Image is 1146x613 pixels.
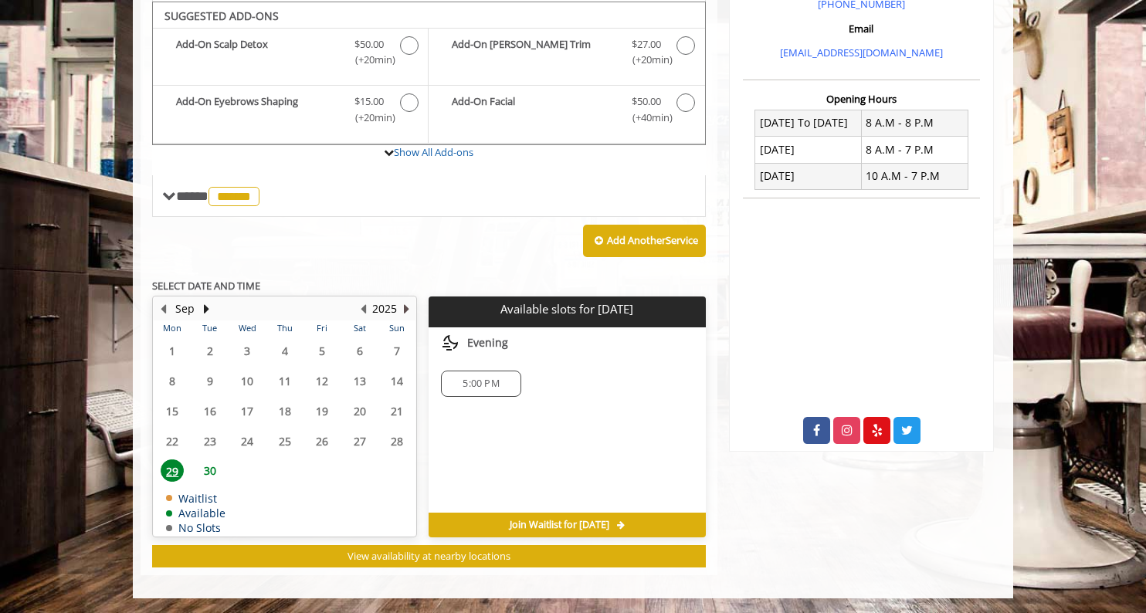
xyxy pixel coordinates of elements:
h3: Email [747,23,976,34]
a: [EMAIL_ADDRESS][DOMAIN_NAME] [780,46,943,59]
td: [DATE] [755,137,862,163]
td: 8 A.M - 8 P.M [861,110,968,136]
span: (+20min ) [623,52,669,68]
label: Add-On Eyebrows Shaping [161,93,420,130]
b: Add-On Scalp Detox [176,36,339,69]
button: Next Month [200,300,212,317]
span: $50.00 [354,36,384,52]
span: (+20min ) [347,52,392,68]
td: Select day30 [191,456,228,486]
p: Available slots for [DATE] [435,303,699,316]
button: Previous Month [157,300,169,317]
b: Add-On Eyebrows Shaping [176,93,339,126]
td: [DATE] To [DATE] [755,110,862,136]
span: $27.00 [632,36,661,52]
div: The Made Man Haircut Add-onS [152,2,706,145]
label: Add-On Scalp Detox [161,36,420,73]
th: Mon [154,320,191,336]
span: (+40min ) [623,110,669,126]
b: SUGGESTED ADD-ONS [164,8,279,23]
button: 2025 [372,300,397,317]
a: Show All Add-ons [394,145,473,159]
span: View availability at nearby locations [348,549,510,563]
span: (+20min ) [347,110,392,126]
span: Join Waitlist for [DATE] [510,519,609,531]
button: Previous Year [357,300,369,317]
b: Add-On [PERSON_NAME] Trim [452,36,615,69]
span: $50.00 [632,93,661,110]
b: Add Another Service [607,233,698,247]
b: SELECT DATE AND TIME [152,279,260,293]
div: 5:00 PM [441,371,520,397]
label: Add-On Facial [436,93,697,130]
td: No Slots [166,522,225,533]
button: View availability at nearby locations [152,545,706,567]
img: evening slots [441,334,459,352]
th: Wed [229,320,266,336]
span: Evening [467,337,508,349]
span: $15.00 [354,93,384,110]
span: 5:00 PM [463,378,499,390]
td: 8 A.M - 7 P.M [861,137,968,163]
td: [DATE] [755,163,862,189]
th: Tue [191,320,228,336]
label: Add-On Beard Trim [436,36,697,73]
span: 29 [161,459,184,482]
th: Sun [378,320,416,336]
th: Thu [266,320,303,336]
th: Sat [341,320,378,336]
h3: Opening Hours [743,93,980,104]
td: Select day29 [154,456,191,486]
td: Available [166,507,225,519]
td: 10 A.M - 7 P.M [861,163,968,189]
button: Sep [175,300,195,317]
b: Add-On Facial [452,93,615,126]
th: Fri [303,320,341,336]
span: 30 [198,459,222,482]
button: Add AnotherService [583,225,706,257]
td: Waitlist [166,493,225,504]
button: Next Year [400,300,412,317]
